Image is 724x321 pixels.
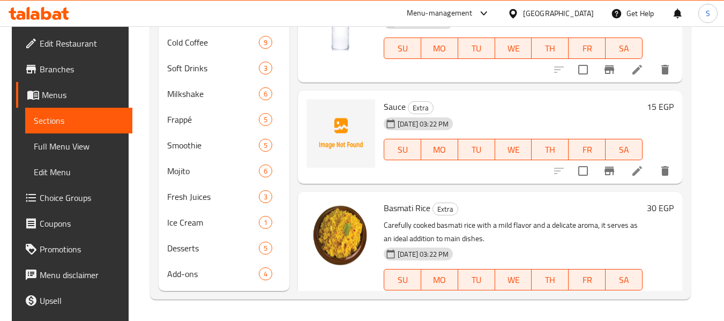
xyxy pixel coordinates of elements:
[159,235,289,261] div: Desserts5
[16,82,133,108] a: Menus
[167,267,259,280] span: Add-ons
[706,8,710,19] span: S
[631,165,644,177] a: Edit menu item
[606,269,643,290] button: SA
[458,38,495,59] button: TU
[159,184,289,210] div: Fresh Juices3
[167,216,259,229] span: Ice Cream
[610,272,638,288] span: SA
[40,63,124,76] span: Branches
[458,139,495,160] button: TU
[259,139,272,152] div: items
[259,115,272,125] span: 5
[167,165,259,177] span: Mojito
[259,190,272,203] div: items
[462,272,491,288] span: TU
[384,269,421,290] button: SU
[532,269,569,290] button: TH
[307,200,375,269] img: Basmati Rice
[259,87,272,100] div: items
[569,139,606,160] button: FR
[159,132,289,158] div: Smoothie5
[495,38,532,59] button: WE
[259,113,272,126] div: items
[647,200,674,215] h6: 30 EGP
[573,41,601,56] span: FR
[596,158,622,184] button: Branch-specific-item
[596,288,622,314] button: Branch-specific-item
[462,142,491,158] span: TU
[652,57,678,83] button: delete
[167,62,259,74] span: Soft Drinks
[259,89,272,99] span: 6
[259,216,272,229] div: items
[167,139,259,152] div: Smoothie
[259,36,272,49] div: items
[426,142,454,158] span: MO
[259,218,272,228] span: 1
[259,63,272,73] span: 3
[259,38,272,48] span: 9
[40,217,124,230] span: Coupons
[307,99,375,168] img: Sauce
[259,269,272,279] span: 4
[495,139,532,160] button: WE
[34,140,124,153] span: Full Menu View
[159,158,289,184] div: Mojito6
[34,166,124,178] span: Edit Menu
[572,290,594,312] span: Select to update
[259,166,272,176] span: 6
[40,294,124,307] span: Upsell
[652,158,678,184] button: delete
[16,31,133,56] a: Edit Restaurant
[499,41,528,56] span: WE
[16,288,133,313] a: Upsell
[259,165,272,177] div: items
[610,142,638,158] span: SA
[167,113,259,126] span: Frappé
[421,38,458,59] button: MO
[408,102,433,114] span: Extra
[606,38,643,59] button: SA
[421,139,458,160] button: MO
[384,99,406,115] span: Sauce
[536,41,564,56] span: TH
[259,62,272,74] div: items
[573,142,601,158] span: FR
[159,55,289,81] div: Soft Drinks3
[532,139,569,160] button: TH
[647,99,674,114] h6: 15 EGP
[159,81,289,107] div: Milkshake6
[421,269,458,290] button: MO
[34,114,124,127] span: Sections
[16,56,133,82] a: Branches
[16,185,133,211] a: Choice Groups
[393,119,453,129] span: [DATE] 03:22 PM
[167,190,259,203] span: Fresh Juices
[606,139,643,160] button: SA
[25,159,133,185] a: Edit Menu
[159,107,289,132] div: Frappé5
[389,142,417,158] span: SU
[384,219,643,245] p: Carefully cooked basmati rice with a mild flavor and a delicate aroma, it serves as an ideal addi...
[426,272,454,288] span: MO
[167,87,259,100] div: Milkshake
[573,272,601,288] span: FR
[40,243,124,256] span: Promotions
[532,38,569,59] button: TH
[389,41,417,56] span: SU
[462,41,491,56] span: TU
[631,63,644,76] a: Edit menu item
[167,36,259,49] span: Cold Coffee
[389,272,417,288] span: SU
[167,242,259,255] span: Desserts
[458,269,495,290] button: TU
[159,29,289,55] div: Cold Coffee9
[16,262,133,288] a: Menu disclaimer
